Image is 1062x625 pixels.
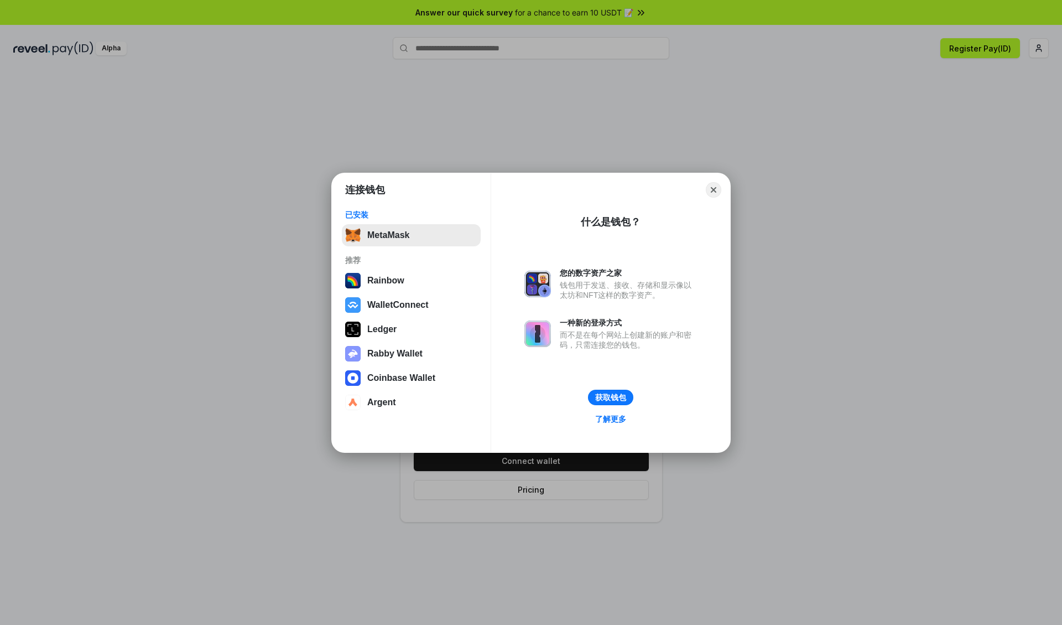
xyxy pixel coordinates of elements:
[524,271,551,297] img: svg+xml,%3Csvg%20xmlns%3D%22http%3A%2F%2Fwww.w3.org%2F2000%2Fsvg%22%20fill%3D%22none%22%20viewBox...
[342,391,481,414] button: Argent
[345,322,361,337] img: svg+xml,%3Csvg%20xmlns%3D%22http%3A%2F%2Fwww.w3.org%2F2000%2Fsvg%22%20width%3D%2228%22%20height%3...
[560,280,697,300] div: 钱包用于发送、接收、存储和显示像以太坊和NFT这样的数字资产。
[367,276,404,286] div: Rainbow
[589,412,633,426] a: 了解更多
[342,270,481,292] button: Rainbow
[345,210,477,220] div: 已安装
[560,318,697,328] div: 一种新的登录方式
[367,300,429,310] div: WalletConnect
[342,294,481,316] button: WalletConnect
[345,370,361,386] img: svg+xml,%3Csvg%20width%3D%2228%22%20height%3D%2228%22%20viewBox%3D%220%200%2028%2028%22%20fill%3D...
[706,182,721,198] button: Close
[345,255,477,265] div: 推荐
[342,318,481,340] button: Ledger
[367,230,409,240] div: MetaMask
[367,373,435,383] div: Coinbase Wallet
[560,330,697,350] div: 而不是在每个网站上创建新的账户和密码，只需连接您的钱包。
[345,346,361,361] img: svg+xml,%3Csvg%20xmlns%3D%22http%3A%2F%2Fwww.w3.org%2F2000%2Fsvg%22%20fill%3D%22none%22%20viewBox...
[367,324,397,334] div: Ledger
[342,343,481,365] button: Rabby Wallet
[560,268,697,278] div: 您的数字资产之家
[367,397,396,407] div: Argent
[588,390,633,405] button: 获取钱包
[581,215,641,229] div: 什么是钱包？
[345,297,361,313] img: svg+xml,%3Csvg%20width%3D%2228%22%20height%3D%2228%22%20viewBox%3D%220%200%2028%2028%22%20fill%3D...
[345,395,361,410] img: svg+xml,%3Csvg%20width%3D%2228%22%20height%3D%2228%22%20viewBox%3D%220%200%2028%2028%22%20fill%3D...
[342,224,481,246] button: MetaMask
[595,414,626,424] div: 了解更多
[342,367,481,389] button: Coinbase Wallet
[524,321,551,347] img: svg+xml,%3Csvg%20xmlns%3D%22http%3A%2F%2Fwww.w3.org%2F2000%2Fsvg%22%20fill%3D%22none%22%20viewBox...
[345,183,385,197] h1: 连接钱包
[345,273,361,288] img: svg+xml,%3Csvg%20width%3D%22120%22%20height%3D%22120%22%20viewBox%3D%220%200%20120%20120%22%20fil...
[345,228,361,243] img: svg+xml,%3Csvg%20fill%3D%22none%22%20height%3D%2233%22%20viewBox%3D%220%200%2035%2033%22%20width%...
[595,392,626,402] div: 获取钱包
[367,349,423,359] div: Rabby Wallet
